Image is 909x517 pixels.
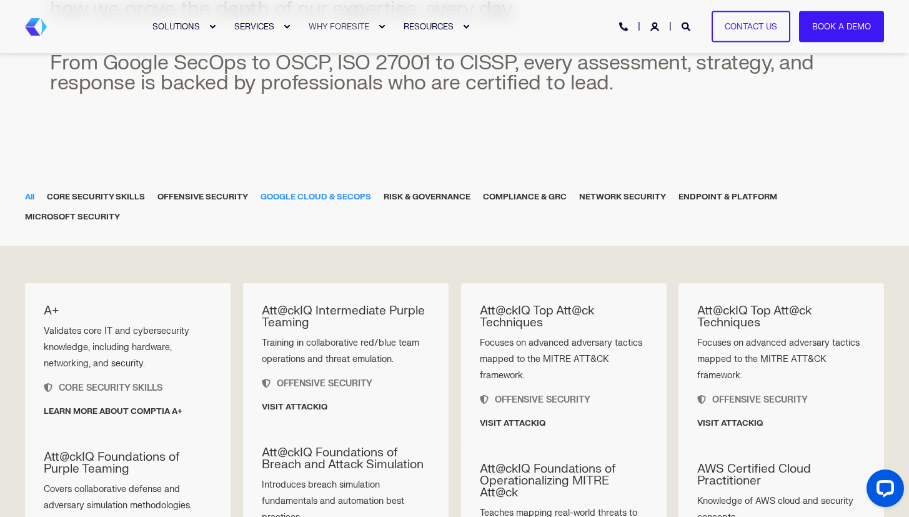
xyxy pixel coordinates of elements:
a: Book a Demo [799,11,884,43]
a: Att@ckIQ Top Att@ck TechniquesFocuses on advanced adversary tactics mapped to the MITRE ATT&CK fr... [678,283,884,452]
div: OFFENSIVE SECURITY [480,384,648,407]
div: OFFENSIVE SECURITY [262,368,430,391]
a: Att@ckIQ Intermediate Purple TeamingTraining in collaborative red/blue team operations and threat... [243,283,449,436]
div: COMPLIANCE & GRC [483,190,567,204]
div: OFFENSIVE SECURITY [697,384,865,407]
iframe: LiveChat chat widget [857,464,909,517]
a: A+Validates core IT and cybersecurity knowledge, including hardware, networking, and security.COR... [25,283,231,440]
img: Foresite brand mark, a hexagon shape of blues with a directional arrow to the right hand side [25,18,47,36]
span: Visit AttackIQ [480,407,648,430]
div: OFFENSIVE SECURITY [157,190,248,204]
span: SOLUTIONS [152,21,200,31]
h2: Att@ckIQ Top Att@ck Techniques [480,305,648,329]
h2: Att@ckIQ Intermediate Purple Teaming [262,305,430,329]
span: Focuses on advanced adversary tactics mapped to the MITRE ATT&CK framework. [697,335,865,384]
span: RESOURCES [404,21,454,31]
div: All [25,190,34,204]
div: Expand WHY FORESITE [378,23,385,31]
div: GOOGLE CLOUD & SECOPS [261,190,371,204]
div: RISK & GOVERNANCE [384,190,470,204]
h2: AWS Certified Cloud Practitioner [697,463,865,487]
h2: A+ [44,305,212,317]
div: Expand SERVICES [283,23,291,31]
span: Learn more about CompTIA A+ [44,395,212,418]
div: MICROSOFT SECURITY [25,210,120,224]
div: NETWORK SECURITY [579,190,666,204]
span: Validates core IT and cybersecurity knowledge, including hardware, networking, and security. [44,326,189,369]
div: CORE SECURITY SKILLS [47,190,145,204]
a: Att@ckIQ Top Att@ck TechniquesFocuses on advanced adversary tactics mapped to the MITRE ATT&CK fr... [461,283,667,452]
div: CORE SECURITY SKILLS [44,372,212,395]
div: ENDPOINT & PLATFORM [678,190,777,204]
span: Visit AttackIQ [697,407,865,430]
h2: Att@ckIQ Foundations of Purple Teaming [44,451,212,475]
span: Covers collaborative defense and adversary simulation methodologies. [44,484,192,511]
span: From Google SecOps to OSCP, ISO 27001 to CISSP, every assessment, strategy, and response is backe... [50,50,814,96]
a: Login [650,21,662,31]
span: WHY FORESITE [309,21,369,31]
a: Open Search [682,21,693,31]
a: Back to Home [25,18,47,36]
span: Focuses on advanced adversary tactics mapped to the MITRE ATT&CK framework. [480,335,648,384]
div: Expand RESOURCES [462,23,470,31]
span: Training in collaborative red/blue team operations and threat emulation. [262,338,419,364]
span: Visit AttackIQ [262,391,430,414]
h2: Att@ckIQ Foundations of Operationalizing MITRE Att@ck [480,463,648,499]
h2: Att@ckIQ Top Att@ck Techniques [697,305,865,329]
ul: Filter [25,187,884,227]
div: Expand SOLUTIONS [209,23,216,31]
a: Contact Us [712,11,790,43]
h2: Att@ckIQ Foundations of Breach and Attack Simulation [262,447,430,471]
